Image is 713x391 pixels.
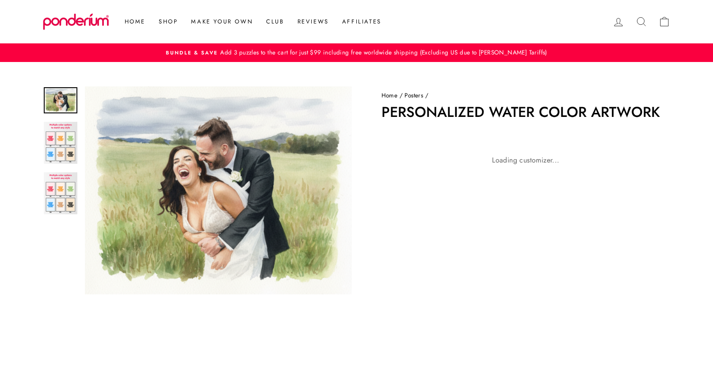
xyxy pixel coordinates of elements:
span: / [425,91,428,100]
span: / [400,91,403,100]
img: Ponderium [43,13,109,30]
a: Bundle & SaveAdd 3 puzzles to the cart for just $99 including free worldwide shipping (Excluding ... [45,48,668,58]
a: Posters [404,91,423,100]
ul: Primary [114,14,388,30]
a: Home [381,91,398,100]
span: Bundle & Save [166,49,218,56]
a: Affiliates [336,14,388,30]
img: Personalized Water Color Artwork [44,172,77,214]
h1: Personalized Water Color Artwork [381,105,671,119]
img: Personalized Water Color Artwork [44,122,77,164]
a: Home [118,14,152,30]
a: Shop [152,14,184,30]
nav: breadcrumbs [381,91,671,101]
a: Club [259,14,290,30]
a: Reviews [291,14,336,30]
div: Loading customizer... [381,137,671,184]
a: Make Your Own [184,14,259,30]
span: Add 3 puzzles to the cart for just $99 including free worldwide shipping (Excluding US due to [PE... [218,48,547,57]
